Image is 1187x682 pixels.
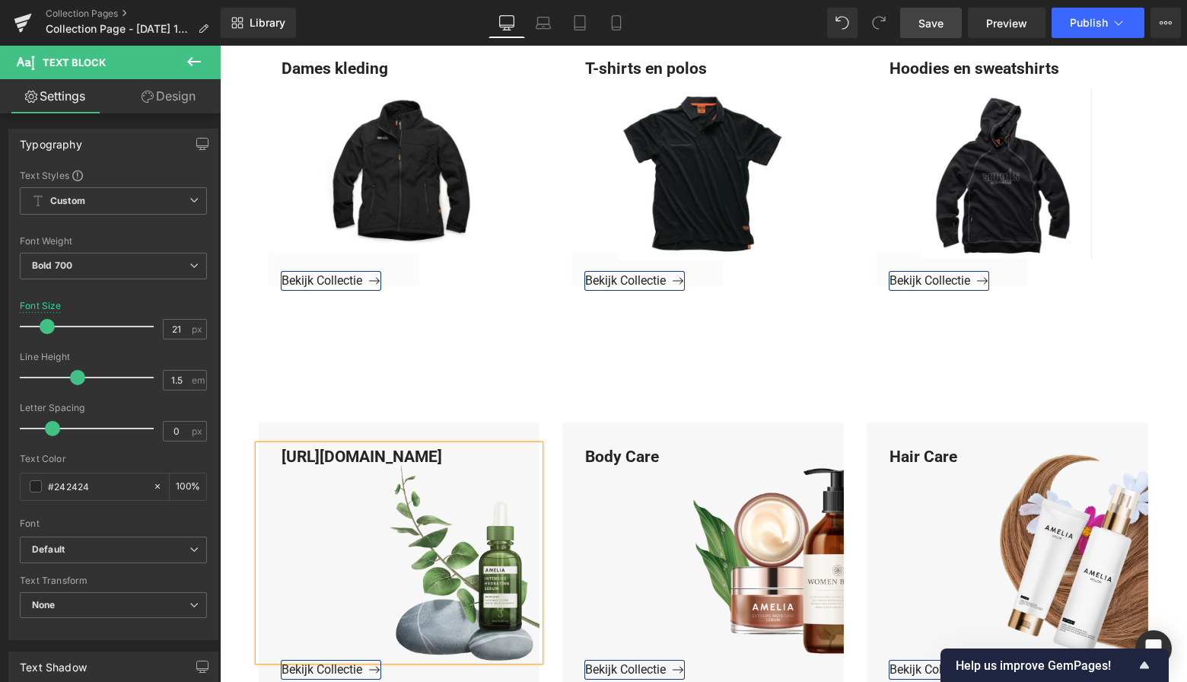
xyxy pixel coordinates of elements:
button: More [1150,8,1181,38]
span: Save [918,15,944,31]
button: Undo [827,8,858,38]
a: Desktop [488,8,525,38]
a: Design [113,79,224,113]
button: Show survey - Help us improve GemPages! [956,656,1154,674]
a: Bekijk Collectie [365,226,464,244]
a: Bekijk Collectie [62,615,161,633]
button: Publish [1052,8,1144,38]
span: Help us improve GemPages! [956,658,1135,673]
div: Hoodies en sweatshirts [647,11,928,227]
b: None [32,599,56,610]
span: Text Block [43,56,106,69]
span: Library [250,16,285,30]
div: T-shirts en polos [342,11,624,227]
div: Text Color [20,454,207,464]
div: % [170,473,206,500]
span: Publish [1070,17,1108,29]
a: Mobile [598,8,635,38]
span: Preview [986,15,1027,31]
div: Hair Care [647,400,928,615]
a: Bekijk Collectie [670,615,769,633]
div: Line Height [20,352,207,362]
div: [URL][DOMAIN_NAME] [39,400,320,615]
a: Preview [968,8,1045,38]
div: Letter Spacing [20,403,207,413]
span: Bekijk Collectie [62,228,161,242]
b: Custom [50,195,85,208]
div: Font Size [20,301,62,311]
span: Collection Page - [DATE] 17:38:49 [46,23,192,35]
a: Bekijk Collectie [62,226,161,244]
a: Tablet [562,8,598,38]
div: Text Styles [20,169,207,181]
input: Color [48,478,145,495]
a: New Library [221,8,296,38]
i: Default [32,543,65,556]
div: Typography [20,129,82,151]
a: Laptop [525,8,562,38]
div: Body Care [342,400,624,615]
a: Bekijk Collectie [670,226,769,244]
div: Text Transform [20,575,207,586]
div: Open Intercom Messenger [1135,630,1172,667]
span: Bekijk Collectie [62,617,161,631]
span: Bekijk Collectie [670,617,769,631]
span: Bekijk Collectie [670,228,769,242]
span: px [192,324,205,334]
span: Bekijk Collectie [365,228,464,242]
b: Bold 700 [32,260,72,271]
span: px [192,426,205,436]
div: Text Shadow [20,652,87,674]
div: Font Weight [20,236,207,247]
a: Collection Pages [46,8,221,20]
div: Font [20,518,207,529]
div: Dames kleding [39,11,320,227]
a: Bekijk Collectie [365,615,464,633]
span: Bekijk Collectie [365,617,464,631]
span: em [192,375,205,385]
button: Redo [864,8,894,38]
